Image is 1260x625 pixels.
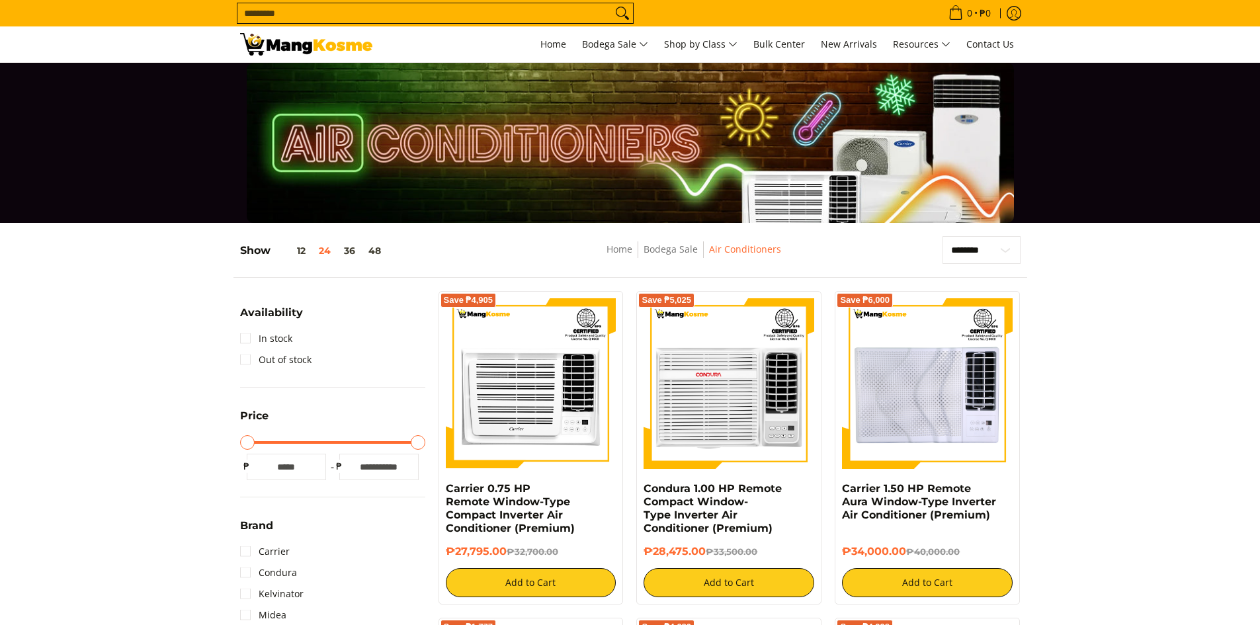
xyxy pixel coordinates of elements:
a: Carrier 1.50 HP Remote Aura Window-Type Inverter Air Conditioner (Premium) [842,482,996,521]
a: Bodega Sale [644,243,698,255]
del: ₱32,700.00 [507,546,558,557]
a: Home [534,26,573,62]
img: Condura 1.00 HP Remote Compact Window-Type Inverter Air Conditioner (Premium) [644,298,814,469]
a: Resources [886,26,957,62]
summary: Open [240,411,269,431]
h6: ₱34,000.00 [842,545,1013,558]
del: ₱33,500.00 [706,546,757,557]
h5: Show [240,244,388,257]
span: ₱ [240,460,253,473]
button: Search [612,3,633,23]
button: Add to Cart [446,568,616,597]
span: Price [240,411,269,421]
button: Add to Cart [644,568,814,597]
span: Brand [240,521,273,531]
span: Save ₱6,000 [840,296,890,304]
a: Home [607,243,632,255]
button: 12 [271,245,312,256]
span: • [945,6,995,21]
a: Bodega Sale [575,26,655,62]
span: ₱ [333,460,346,473]
a: Bulk Center [747,26,812,62]
a: Shop by Class [657,26,744,62]
span: New Arrivals [821,38,877,50]
span: Contact Us [966,38,1014,50]
a: Air Conditioners [709,243,781,255]
a: Kelvinator [240,583,304,604]
span: Availability [240,308,303,318]
span: Save ₱5,025 [642,296,691,304]
span: Bulk Center [753,38,805,50]
button: 48 [362,245,388,256]
button: 36 [337,245,362,256]
span: 0 [965,9,974,18]
a: Carrier 0.75 HP Remote Window-Type Compact Inverter Air Conditioner (Premium) [446,482,575,534]
del: ₱40,000.00 [906,546,960,557]
span: ₱0 [978,9,993,18]
nav: Main Menu [386,26,1021,62]
span: Bodega Sale [582,36,648,53]
span: Save ₱4,905 [444,296,493,304]
span: Shop by Class [664,36,737,53]
a: Condura [240,562,297,583]
a: Out of stock [240,349,312,370]
span: Home [540,38,566,50]
a: Condura 1.00 HP Remote Compact Window-Type Inverter Air Conditioner (Premium) [644,482,782,534]
button: Add to Cart [842,568,1013,597]
span: Resources [893,36,950,53]
img: Bodega Sale Aircon l Mang Kosme: Home Appliances Warehouse Sale | Page 2 [240,33,372,56]
summary: Open [240,521,273,541]
a: In stock [240,328,292,349]
a: New Arrivals [814,26,884,62]
nav: Breadcrumbs [509,241,877,271]
a: Carrier [240,541,290,562]
h6: ₱28,475.00 [644,545,814,558]
img: Carrier 1.50 HP Remote Aura Window-Type Inverter Air Conditioner (Premium) [842,298,1013,469]
summary: Open [240,308,303,328]
a: Contact Us [960,26,1021,62]
h6: ₱27,795.00 [446,545,616,558]
img: Carrier 0.75 HP Remote Window-Type Compact Inverter Air Conditioner (Premium) [446,298,616,469]
button: 24 [312,245,337,256]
